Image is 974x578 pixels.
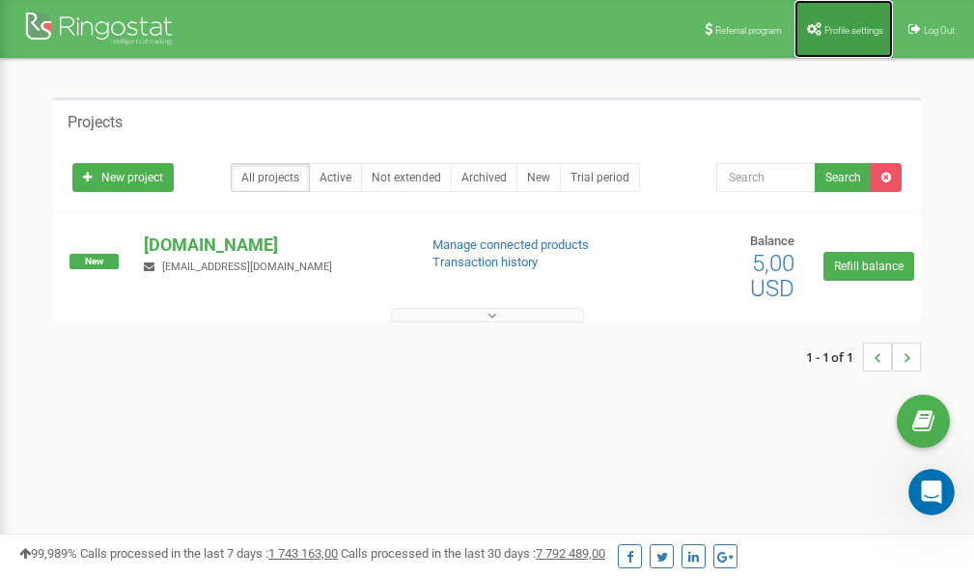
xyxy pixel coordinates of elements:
[536,546,605,561] u: 7 792 489,00
[516,163,561,192] a: New
[68,114,123,131] h5: Projects
[924,25,955,36] span: Log Out
[80,546,338,561] span: Calls processed in the last 7 days :
[432,255,538,269] a: Transaction history
[908,469,955,515] iframe: Intercom live chat
[341,546,605,561] span: Calls processed in the last 30 days :
[750,234,794,248] span: Balance
[19,546,77,561] span: 99,989%
[823,252,914,281] a: Refill balance
[716,163,816,192] input: Search
[815,163,872,192] button: Search
[432,237,589,252] a: Manage connected products
[560,163,640,192] a: Trial period
[715,25,782,36] span: Referral program
[806,343,863,372] span: 1 - 1 of 1
[806,323,921,391] nav: ...
[451,163,517,192] a: Archived
[144,233,401,258] p: [DOMAIN_NAME]
[231,163,310,192] a: All projects
[72,163,174,192] a: New project
[309,163,362,192] a: Active
[361,163,452,192] a: Not extended
[750,250,794,302] span: 5,00 USD
[70,254,119,269] span: New
[162,261,332,273] span: [EMAIL_ADDRESS][DOMAIN_NAME]
[268,546,338,561] u: 1 743 163,00
[824,25,883,36] span: Profile settings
